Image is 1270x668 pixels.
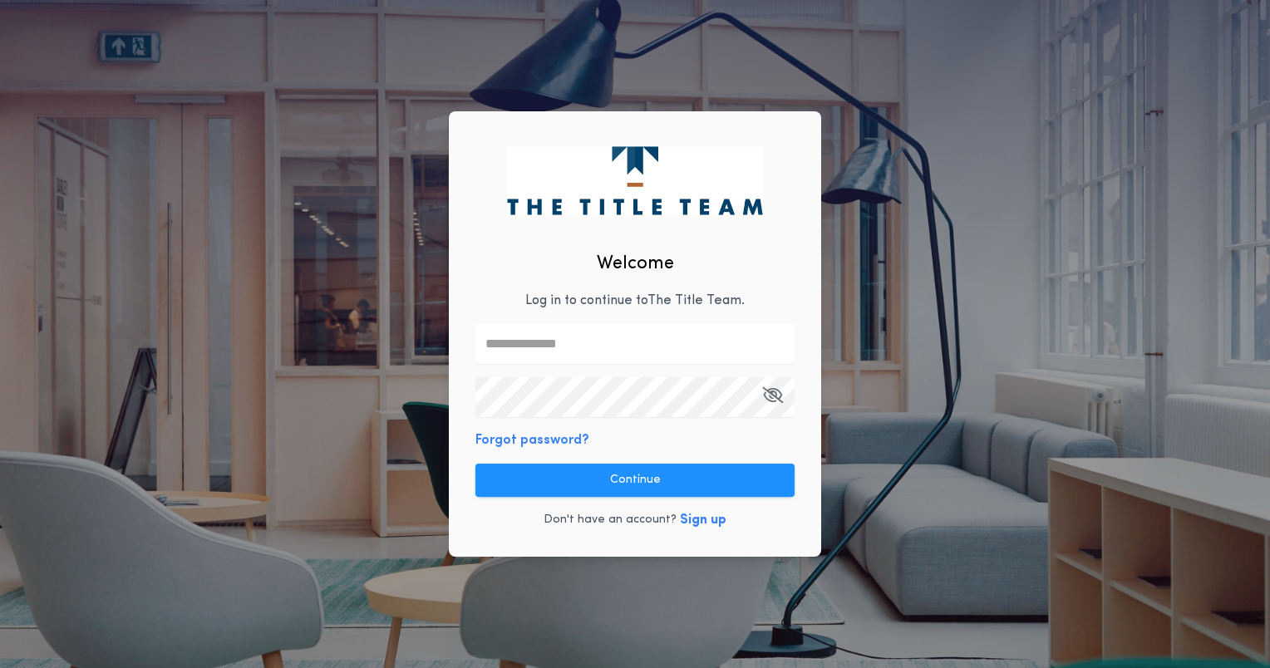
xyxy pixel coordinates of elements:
button: Sign up [680,510,726,530]
h2: Welcome [597,250,674,278]
p: Log in to continue to The Title Team . [525,291,745,311]
p: Don't have an account? [544,512,677,528]
button: Forgot password? [475,430,589,450]
button: Continue [475,464,795,497]
img: logo [507,146,762,214]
